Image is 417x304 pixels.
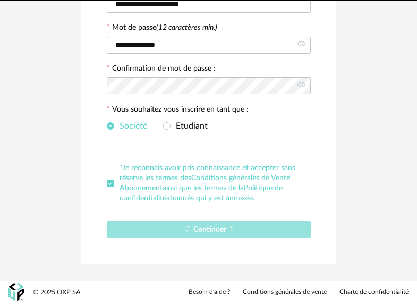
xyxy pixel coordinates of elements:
a: Besoin d'aide ? [189,288,230,297]
i: (12 caractères min.) [156,24,217,31]
label: Vous souhaitez vous inscrire en tant que : [107,106,249,115]
label: Mot de passe [112,24,217,31]
a: Politique de confidentialité [120,184,283,202]
a: Conditions générales de Vente Abonnement [120,174,290,192]
label: Confirmation de mot de passe : [107,65,216,74]
span: *Je reconnais avoir pris connaissance et accepter sans réserve les termes des ainsi que les terme... [120,164,295,202]
span: Etudiant [171,122,208,130]
a: Charte de confidentialité [339,288,409,297]
div: © 2025 OXP SA [33,288,81,297]
span: Société [114,122,147,130]
img: OXP [8,283,24,302]
a: Conditions générales de vente [243,288,327,297]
